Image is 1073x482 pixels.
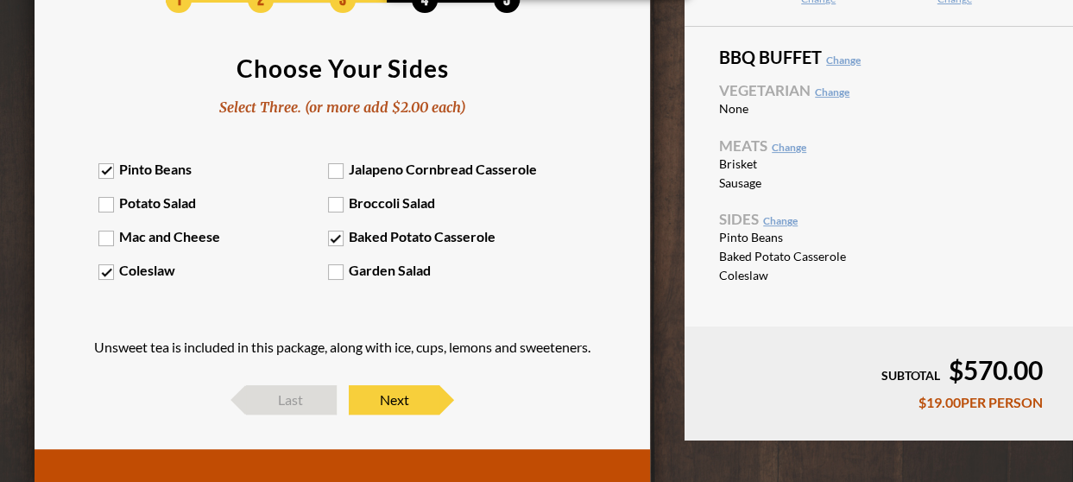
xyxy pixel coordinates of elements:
div: $19.00 PER PERSON [715,396,1043,409]
span: BBQ Buffet [719,48,1038,66]
a: Change [826,54,861,67]
div: $570.00 [715,357,1043,383]
label: Coleslaw [98,262,328,278]
span: Brisket [719,158,870,170]
p: Unsweet tea is included in this package, along with ice, cups, lemons and sweeteners. [94,340,590,354]
label: Pinto Beans [98,161,328,177]
label: Garden Salad [328,262,558,278]
div: Choose Your Sides [237,56,449,80]
label: Potato Salad [98,194,328,211]
span: Pinto Beans [719,231,870,244]
li: None [719,102,1038,117]
span: Sausage [719,177,870,189]
label: Mac and Cheese [98,228,328,244]
span: Baked Potato Casserole [719,251,870,263]
span: Sides [719,212,1038,226]
label: Baked Potato Casserole [328,228,558,244]
span: SUBTOTAL [881,368,940,383]
span: Coleslaw [719,270,870,282]
a: Change [772,141,806,154]
div: Select Three. (or more add $2.00 each) [219,98,466,117]
a: Change [763,214,798,227]
label: Jalapeno Cornbread Casserole [328,161,558,177]
label: Broccoli Salad [328,194,558,211]
span: Meats [719,138,1038,153]
span: Vegetarian [719,83,1038,98]
span: Next [349,385,439,415]
a: Change [815,86,849,98]
span: Last [246,385,337,415]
